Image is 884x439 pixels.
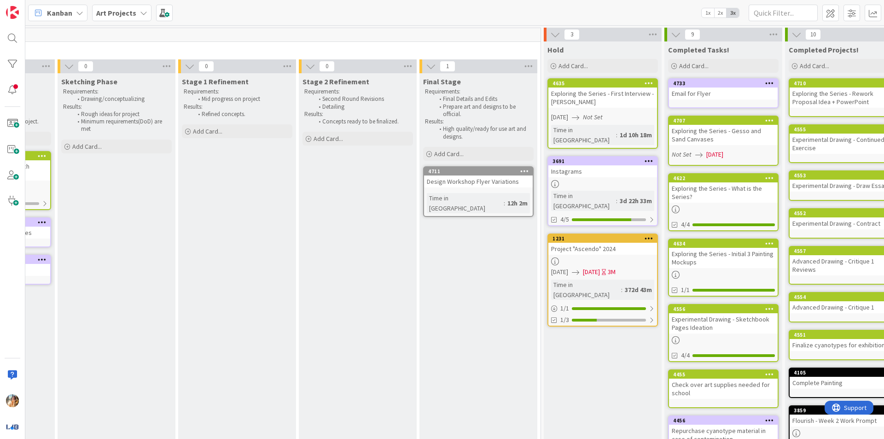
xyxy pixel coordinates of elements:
div: 4456 [673,417,778,424]
li: Detailing [314,103,412,111]
span: 3 [564,29,580,40]
span: Add Card... [434,150,464,158]
div: 1231Project "Ascendo" 2024 [548,234,657,255]
li: High quality/ready for use art and designs. [434,125,532,140]
li: Mid progress on project [193,95,291,103]
span: Final Stage [423,77,461,86]
div: 4707 [669,117,778,125]
span: 1 [440,61,455,72]
a: 4622Exploring the Series - What is the Series?4/4 [668,173,779,231]
a: 3691InstagramsTime in [GEOGRAPHIC_DATA]:3d 22h 33m4/5 [547,156,658,226]
div: Check over art supplies needed for school [669,379,778,399]
i: Not Set [583,113,603,121]
span: Hold [547,45,564,54]
div: 1/1 [548,303,657,314]
div: Instagrams [548,165,657,177]
p: Requirements: [304,88,411,95]
p: Requirements: [184,88,291,95]
a: 4455Check over art supplies needed for school [668,369,779,408]
div: Design Workshop Flyer Variations [424,176,533,187]
span: : [504,198,505,208]
a: 4707Exploring the Series - Gesso and Sand CanvasesNot Set[DATE] [668,116,779,166]
div: 1d 10h 18m [617,130,654,140]
div: Time in [GEOGRAPHIC_DATA] [427,193,504,213]
div: 3691Instagrams [548,157,657,177]
div: 3691 [552,158,657,164]
span: 4/4 [681,351,690,360]
b: Art Projects [96,8,136,18]
a: 4556Experimental Drawing - Sketchbook Pages Ideation4/4 [668,304,779,362]
div: 4707 [673,117,778,124]
div: 4711Design Workshop Flyer Variations [424,167,533,187]
span: [DATE] [551,112,568,122]
div: 3691 [548,157,657,165]
div: 1231 [548,234,657,243]
div: Exploring the Series - Initial 3 Painting Mockups [669,248,778,268]
li: Drawing/conceptualizing [72,95,170,103]
a: 4733Email for Flyer [668,78,779,108]
span: Sketching Phase [61,77,117,86]
div: 4711 [428,168,533,175]
span: 0 [78,61,93,72]
div: Time in [GEOGRAPHIC_DATA] [551,280,621,300]
div: 4733Email for Flyer [669,79,778,100]
div: 4733 [669,79,778,88]
div: Experimental Drawing - Sketchbook Pages Ideation [669,313,778,334]
input: Quick Filter... [749,5,818,21]
div: Time in [GEOGRAPHIC_DATA] [551,191,616,211]
span: Add Card... [800,62,829,70]
span: Add Card... [558,62,588,70]
span: Completed Projects! [789,45,859,54]
span: Stage 2 Refinement [302,77,369,86]
a: 1231Project "Ascendo" 2024[DATE][DATE]3MTime in [GEOGRAPHIC_DATA]:372d 43m1/11/3 [547,234,658,327]
span: Stage 1 Refinement [182,77,249,86]
div: Exploring the Series - Gesso and Sand Canvases [669,125,778,145]
span: 3x [727,8,739,18]
div: Time in [GEOGRAPHIC_DATA] [551,125,616,145]
span: 1 / 1 [560,304,569,313]
div: 4455 [673,371,778,378]
span: 0 [198,61,214,72]
div: Project "Ascendo" 2024 [548,243,657,255]
div: 3d 22h 33m [617,196,654,206]
li: Concepts ready to be finalized. [314,118,412,125]
span: 1/3 [560,315,569,325]
i: Not Set [672,150,692,158]
span: 9 [685,29,700,40]
span: Completed Tasks! [668,45,729,54]
div: 4622 [673,175,778,181]
div: 1231 [552,235,657,242]
div: 4634Exploring the Series - Initial 3 Painting Mockups [669,240,778,268]
li: Refined concepts. [193,111,291,118]
div: 4456 [669,416,778,425]
div: 4634 [673,240,778,247]
img: avatar [6,420,19,433]
span: [DATE] [551,267,568,277]
a: 4635Exploring the Series - First Interview - [PERSON_NAME][DATE]Not SetTime in [GEOGRAPHIC_DATA]:... [547,78,658,149]
p: Requirements: [63,88,170,95]
div: 12h 2m [505,198,530,208]
div: 4733 [673,80,778,87]
li: Minimum requirements(DoD) are met [72,118,170,133]
img: Visit kanbanzone.com [6,6,19,19]
li: Rough ideas for project [72,111,170,118]
span: : [616,196,617,206]
div: 4635 [548,79,657,88]
div: Exploring the Series - First Interview - [PERSON_NAME] [548,88,657,108]
div: 4556 [673,306,778,312]
div: 372d 43m [622,285,654,295]
a: 4711Design Workshop Flyer VariationsTime in [GEOGRAPHIC_DATA]:12h 2m [423,166,534,217]
span: 4/4 [681,220,690,229]
span: Support [19,1,42,12]
span: 2x [714,8,727,18]
p: Results: [63,103,170,111]
span: Add Card... [193,127,222,135]
span: Add Card... [314,135,343,143]
span: 1/1 [681,285,690,295]
p: Requirements: [425,88,532,95]
div: 4455Check over art supplies needed for school [669,370,778,399]
div: 4634 [669,240,778,248]
a: 4634Exploring the Series - Initial 3 Painting Mockups1/1 [668,239,779,297]
span: : [621,285,622,295]
span: [DATE] [706,150,723,159]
